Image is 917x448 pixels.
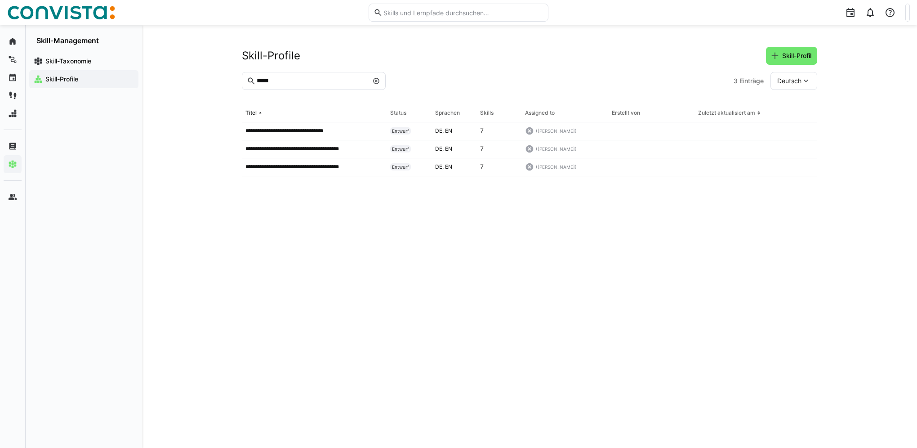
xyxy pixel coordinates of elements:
span: en [445,163,452,170]
span: Entwurf [392,146,409,152]
div: Sprachen [435,109,460,116]
p: 7 [480,162,484,171]
span: Einträge [739,76,764,85]
div: Erstellt von [612,109,640,116]
p: 7 [480,144,484,153]
span: Skill-Profil [781,51,813,60]
span: ([PERSON_NAME]) [536,146,577,152]
button: Skill-Profil [766,47,817,65]
span: de [435,127,445,134]
span: ([PERSON_NAME]) [536,164,577,170]
span: ([PERSON_NAME]) [536,128,577,134]
div: Skills [480,109,494,116]
span: Entwurf [392,164,409,170]
span: en [445,127,452,134]
input: Skills und Lernpfade durchsuchen… [383,9,543,17]
span: Entwurf [392,128,409,134]
p: 7 [480,126,484,135]
h2: Skill-Profile [242,49,300,63]
div: Zuletzt aktualisiert am [698,109,755,116]
span: Deutsch [777,76,801,85]
div: Assigned to [525,109,555,116]
div: Status [390,109,406,116]
div: Titel [245,109,257,116]
span: de [435,163,445,170]
span: de [435,145,445,152]
span: en [445,145,452,152]
span: 3 [734,76,738,85]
